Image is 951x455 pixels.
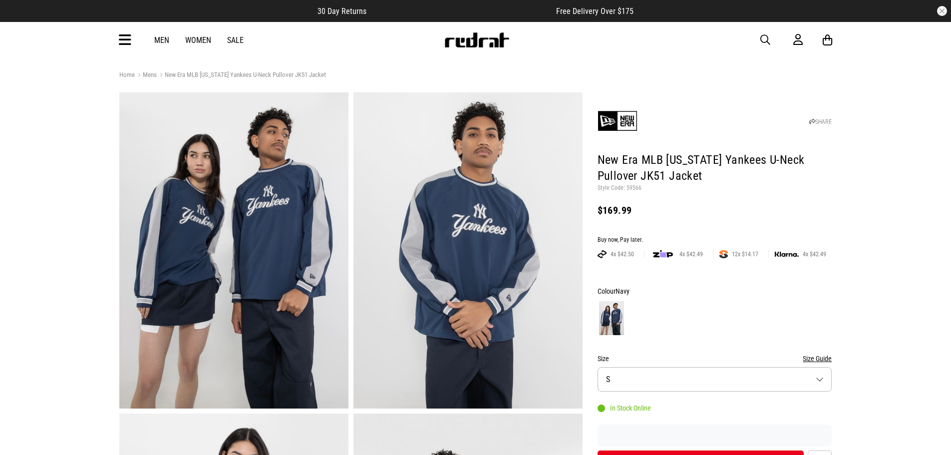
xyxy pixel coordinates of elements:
[606,375,610,384] span: S
[598,431,832,441] iframe: Customer reviews powered by Trustpilot
[119,92,348,409] img: New Era Mlb New York Yankees U-neck Pullover Jk51 Jacket in Blue
[616,287,630,295] span: Navy
[227,35,244,45] a: Sale
[809,118,832,125] a: SHARE
[135,71,157,80] a: Mens
[119,71,135,78] a: Home
[598,353,832,365] div: Size
[598,184,832,192] p: Style Code: 59566
[157,71,326,80] a: New Era MLB [US_STATE] Yankees U-Neck Pullover JK51 Jacket
[353,92,583,409] img: New Era Mlb New York Yankees U-neck Pullover Jk51 Jacket in Blue
[598,250,607,258] img: AFTERPAY
[653,249,673,259] img: zip
[607,250,638,258] span: 4x $42.50
[719,250,728,258] img: SPLITPAY
[803,353,832,365] button: Size Guide
[675,250,707,258] span: 4x $42.49
[154,35,169,45] a: Men
[598,101,637,141] img: New Era
[598,204,832,216] div: $169.99
[598,152,832,184] h1: New Era MLB [US_STATE] Yankees U-Neck Pullover JK51 Jacket
[598,367,832,392] button: S
[728,250,762,258] span: 12x $14.17
[444,32,510,47] img: Redrat logo
[185,35,211,45] a: Women
[799,250,830,258] span: 4x $42.49
[556,6,634,16] span: Free Delivery Over $175
[386,6,536,16] iframe: Customer reviews powered by Trustpilot
[775,252,799,257] img: KLARNA
[599,301,624,335] img: Navy
[317,6,366,16] span: 30 Day Returns
[598,285,832,297] div: Colour
[598,404,651,412] div: In Stock Online
[598,236,832,244] div: Buy now, Pay later.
